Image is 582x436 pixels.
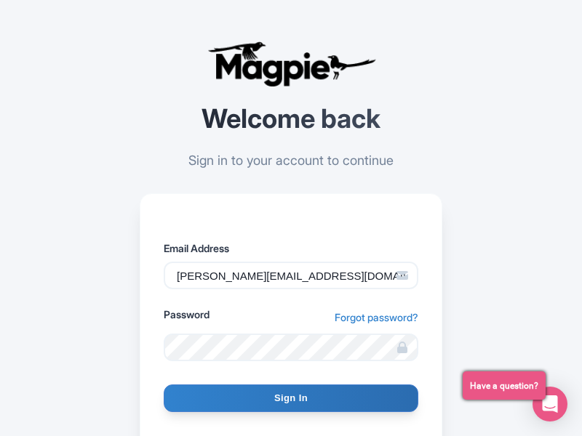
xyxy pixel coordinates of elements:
button: Have a question? [463,371,546,400]
span: Have a question? [470,379,538,392]
div: Open Intercom Messenger [533,387,567,421]
h2: Welcome back [140,105,442,134]
p: Sign in to your account to continue [140,150,442,170]
input: Enter your email address [164,262,418,289]
a: Forgot password? [335,310,418,325]
label: Password [164,307,210,322]
label: Email Address [164,241,418,256]
img: logo-ab69f6fb50320c5b225c76a69d11143b.png [204,41,378,87]
input: Sign In [164,384,418,412]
